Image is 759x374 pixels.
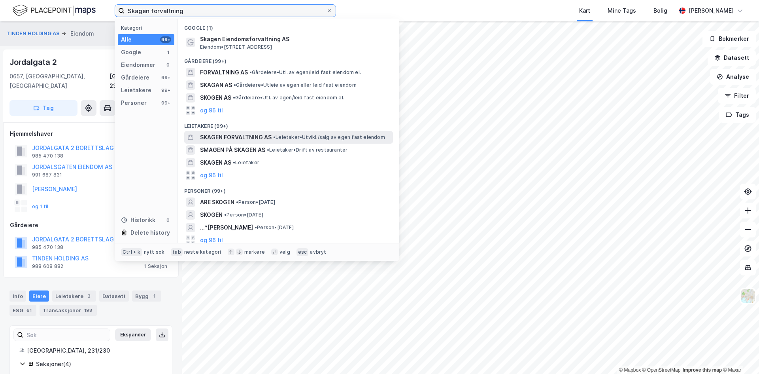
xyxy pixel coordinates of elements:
[29,290,49,302] div: Eiere
[310,249,326,255] div: avbryt
[160,100,171,106] div: 99+
[200,158,231,167] span: SKAGEN AS
[200,223,253,232] span: ...*[PERSON_NAME]
[236,199,275,205] span: Person • [DATE]
[233,95,344,101] span: Gårdeiere • Utl. av egen/leid fast eiendom el.
[224,212,227,218] span: •
[9,72,110,91] div: 0657, [GEOGRAPHIC_DATA], [GEOGRAPHIC_DATA]
[689,6,734,15] div: [PERSON_NAME]
[619,367,641,373] a: Mapbox
[9,305,36,316] div: ESG
[200,145,265,155] span: SMAGEN PÅ SKAGEN AS
[200,106,223,115] button: og 96 til
[200,235,223,245] button: og 96 til
[25,306,33,314] div: 61
[121,85,151,95] div: Leietakere
[236,199,238,205] span: •
[40,305,97,316] div: Transaksjoner
[121,73,149,82] div: Gårdeiere
[32,244,63,251] div: 985 470 138
[267,147,269,153] span: •
[233,95,235,101] span: •
[702,31,756,47] button: Bokmerker
[233,159,259,166] span: Leietaker
[740,289,755,304] img: Z
[132,290,161,302] div: Bygg
[200,80,232,90] span: SKAGAN AS
[178,182,399,196] div: Personer (99+)
[27,346,162,355] div: [GEOGRAPHIC_DATA], 231/230
[200,210,223,220] span: SKOGEN
[144,249,165,255] div: nytt søk
[608,6,636,15] div: Mine Tags
[121,47,141,57] div: Google
[121,248,142,256] div: Ctrl + k
[710,69,756,85] button: Analyse
[178,117,399,131] div: Leietakere (99+)
[10,129,172,139] div: Hjemmelshaver
[184,249,221,255] div: neste kategori
[9,100,77,116] button: Tag
[273,134,385,140] span: Leietaker • Utvikl./salg av egen fast eiendom
[200,197,234,207] span: ARE SKOGEN
[150,292,158,300] div: 1
[32,153,63,159] div: 985 470 138
[10,220,172,230] div: Gårdeiere
[121,98,147,108] div: Personer
[121,35,132,44] div: Alle
[273,134,276,140] span: •
[200,171,223,180] button: og 96 til
[130,228,170,237] div: Delete history
[160,74,171,81] div: 99+
[32,263,63,270] div: 988 608 882
[36,359,162,369] div: Seksjoner ( 4 )
[110,72,172,91] div: [GEOGRAPHIC_DATA], 231/230
[32,172,62,178] div: 991 687 831
[200,34,390,44] span: Skagen Eiendomsforvaltning AS
[121,25,174,31] div: Kategori
[115,328,151,341] button: Ekspander
[160,87,171,93] div: 99+
[653,6,667,15] div: Bolig
[719,336,759,374] iframe: Chat Widget
[9,56,59,68] div: Jordalgata 2
[83,306,94,314] div: 198
[224,212,263,218] span: Person • [DATE]
[579,6,590,15] div: Kart
[200,44,272,50] span: Eiendom • [STREET_ADDRESS]
[178,19,399,33] div: Google (1)
[683,367,722,373] a: Improve this map
[719,107,756,123] button: Tags
[296,248,309,256] div: esc
[171,248,183,256] div: tab
[160,36,171,43] div: 99+
[718,88,756,104] button: Filter
[165,49,171,55] div: 1
[200,133,272,142] span: SKAGEN FORVALTNING AS
[165,217,171,223] div: 0
[255,224,257,230] span: •
[125,5,326,17] input: Søk på adresse, matrikkel, gårdeiere, leietakere eller personer
[267,147,347,153] span: Leietaker • Drift av restauranter
[121,215,155,225] div: Historikk
[708,50,756,66] button: Datasett
[255,224,294,231] span: Person • [DATE]
[9,290,26,302] div: Info
[249,69,252,75] span: •
[200,93,231,103] span: SKOGEN AS
[121,60,155,70] div: Eiendommer
[244,249,265,255] div: markere
[178,52,399,66] div: Gårdeiere (99+)
[85,292,93,300] div: 3
[642,367,681,373] a: OpenStreetMap
[23,329,110,341] input: Søk
[99,290,129,302] div: Datasett
[165,62,171,68] div: 0
[200,68,248,77] span: FORVALTNING AS
[52,290,96,302] div: Leietakere
[279,249,290,255] div: velg
[144,263,167,270] div: 1 Seksjon
[70,29,94,38] div: Eiendom
[233,159,235,165] span: •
